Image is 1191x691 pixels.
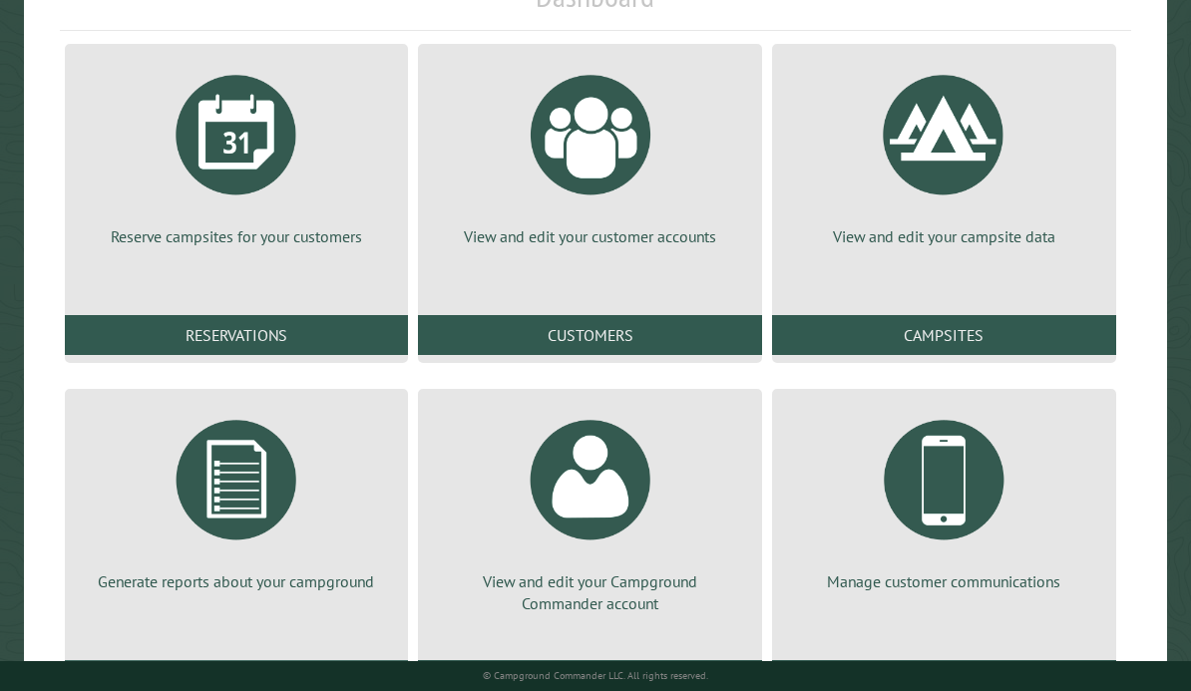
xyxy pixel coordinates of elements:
[772,315,1116,355] a: Campsites
[89,405,385,592] a: Generate reports about your campground
[796,570,1092,592] p: Manage customer communications
[89,225,385,247] p: Reserve campsites for your customers
[483,669,708,682] small: © Campground Commander LLC. All rights reserved.
[442,405,738,615] a: View and edit your Campground Commander account
[442,225,738,247] p: View and edit your customer accounts
[89,60,385,247] a: Reserve campsites for your customers
[442,570,738,615] p: View and edit your Campground Commander account
[418,315,762,355] a: Customers
[796,60,1092,247] a: View and edit your campsite data
[796,405,1092,592] a: Manage customer communications
[442,60,738,247] a: View and edit your customer accounts
[65,315,409,355] a: Reservations
[89,570,385,592] p: Generate reports about your campground
[796,225,1092,247] p: View and edit your campsite data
